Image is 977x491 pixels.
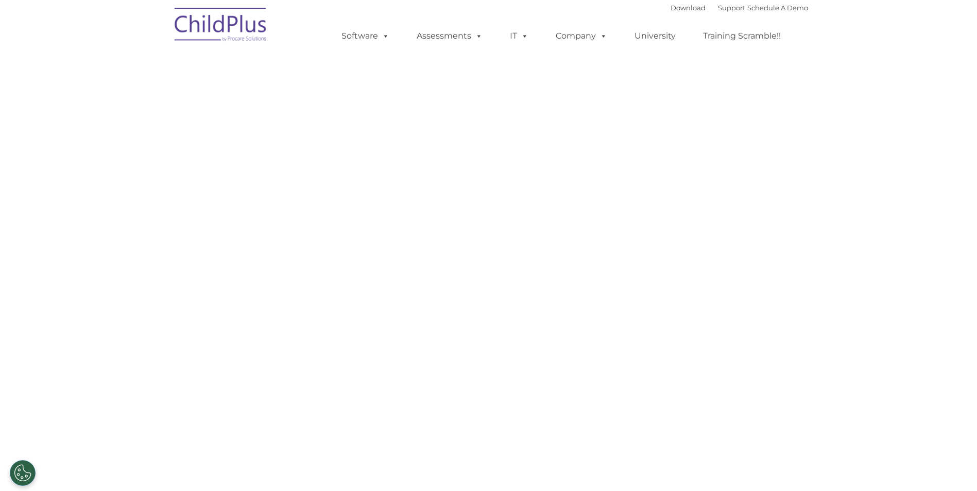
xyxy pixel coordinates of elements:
button: Cookies Settings [10,460,36,486]
a: Schedule A Demo [747,4,808,12]
a: Company [545,26,618,46]
font: | [671,4,808,12]
img: ChildPlus by Procare Solutions [169,1,272,52]
a: Assessments [406,26,493,46]
a: Software [331,26,400,46]
a: IT [500,26,539,46]
a: Download [671,4,706,12]
a: University [624,26,686,46]
a: Support [718,4,745,12]
a: Training Scramble!! [693,26,791,46]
